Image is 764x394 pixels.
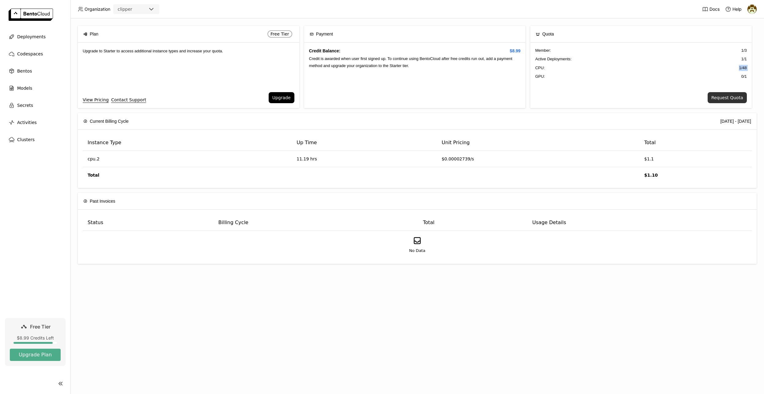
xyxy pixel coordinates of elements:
span: Active Deployments : [535,56,572,62]
td: cpu.2 [83,151,292,167]
span: No Data [409,248,425,254]
span: Upgrade to Starter to access additional instance types and increase your quota. [83,49,223,53]
a: View Pricing [83,96,109,103]
button: Upgrade Plan [10,349,61,361]
span: Current Billing Cycle [90,118,129,125]
td: $1.1 [639,151,752,167]
a: Models [5,82,66,94]
th: Total [418,215,528,231]
img: logo [9,9,53,21]
strong: $1.10 [644,173,658,178]
span: Bentos [17,67,32,75]
span: Activities [17,119,37,126]
td: 11.19 hrs [292,151,437,167]
td: $0.00002739/s [437,151,639,167]
span: Free Tier [270,32,289,36]
span: 0 / 1 [741,73,747,80]
img: Ilya Mazalov [747,5,757,14]
th: Up Time [292,135,437,151]
a: Free Tier$8.99 Credits LeftUpgrade Plan [5,318,66,366]
div: $8.99 Credits Left [10,335,61,341]
span: CPU: [535,65,545,71]
th: Usage Details [528,215,752,231]
span: 1 / 3 [741,47,747,54]
span: Help [732,6,742,12]
th: Billing Cycle [214,215,418,231]
button: Request Quota [708,92,747,103]
span: 1 / 1 [741,56,747,62]
a: Bentos [5,65,66,77]
div: Help [725,6,742,12]
th: Unit Pricing [437,135,639,151]
div: [DATE] - [DATE] [720,118,751,125]
span: Deployments [17,33,46,40]
span: Docs [709,6,720,12]
span: Past Invoices [90,198,115,205]
a: Docs [702,6,720,12]
a: Secrets [5,99,66,111]
span: Secrets [17,102,33,109]
th: Total [639,135,752,151]
span: Plan [90,31,98,37]
th: Status [83,215,214,231]
span: Clusters [17,136,35,143]
span: Organization [85,6,110,12]
span: Member : [535,47,551,54]
th: Instance Type [83,135,292,151]
a: Clusters [5,133,66,146]
span: $8.99 [510,47,520,54]
span: GPU: [535,73,545,80]
span: Quota [542,31,554,37]
a: Codespaces [5,48,66,60]
h4: Credit Balance: [309,47,521,54]
span: 1 / 48 [739,65,747,71]
span: Payment [316,31,333,37]
div: clipper [118,6,132,12]
a: Activities [5,116,66,129]
strong: Total [88,173,99,178]
a: Contact Support [111,96,146,103]
button: Upgrade [269,92,294,103]
a: Deployments [5,31,66,43]
span: Codespaces [17,50,43,58]
span: Credit is awarded when user first signed up. To continue using BentoCloud after free credits run ... [309,56,512,68]
span: Free Tier [30,324,51,330]
span: Models [17,84,32,92]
